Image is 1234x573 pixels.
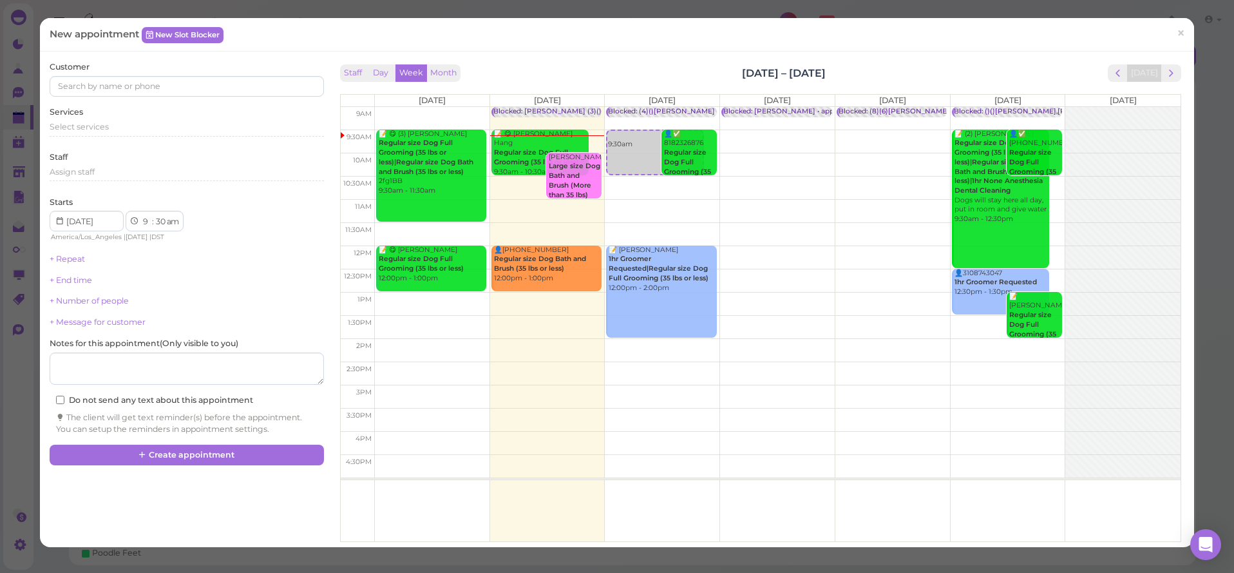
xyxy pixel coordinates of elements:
[839,107,1090,117] div: Blocked: (8)(6)[PERSON_NAME]. [PERSON_NAME] Off Kai • appointment
[56,412,317,435] div: The client will get text reminder(s) before the appointment. You can setup the reminders in appoi...
[346,411,372,420] span: 3:30pm
[1009,148,1056,185] b: Regular size Dog Full Grooming (35 lbs or less)
[50,167,95,177] span: Assign staff
[879,95,906,105] span: [DATE]
[994,95,1021,105] span: [DATE]
[50,317,146,327] a: + Message for customer
[50,296,129,306] a: + Number of people
[954,269,1049,297] div: 👤3108743047 12:30pm - 1:30pm
[51,233,122,241] span: America/Los_Angeles
[50,61,90,73] label: Customer
[609,255,708,282] b: 1hr Groomer Requested|Regular size Dog Full Grooming (35 lbs or less)
[494,255,586,273] b: Regular size Dog Bath and Brush (35 lbs or less)
[151,233,164,241] span: DST
[346,458,372,466] span: 4:30pm
[419,95,446,105] span: [DATE]
[50,122,109,131] span: Select services
[346,133,372,141] span: 9:30am
[1009,311,1056,347] b: Regular size Dog Full Grooming (35 lbs or less)
[356,110,372,118] span: 9am
[142,27,223,43] a: New Slot Blocker
[607,131,702,150] div: 9:30am
[126,233,147,241] span: [DATE]
[50,197,73,208] label: Starts
[548,153,602,219] div: [PERSON_NAME] 10:00am - 11:00am
[50,231,193,243] div: | |
[395,64,427,82] button: Week
[356,388,372,396] span: 3pm
[56,394,253,406] label: Do not send any text about this appointment
[354,249,372,257] span: 12pm
[534,95,561,105] span: [DATE]
[345,226,372,234] span: 11:30am
[365,64,396,82] button: Day
[356,434,372,443] span: 4pm
[1009,130,1062,206] div: 👤✅ [PHONE_NUMBER] 9:30am - 10:30am
[340,64,366,82] button: Staff
[664,148,711,185] b: Regular size Dog Full Grooming (35 lbs or less)
[357,295,372,304] span: 1pm
[50,254,85,264] a: + Repeat
[742,66,826,81] h2: [DATE] – [DATE]
[50,151,68,163] label: Staff
[50,76,323,97] input: Search by name or phone
[764,95,791,105] span: [DATE]
[608,107,765,117] div: Blocked: (4)()[PERSON_NAME] • appointment
[343,179,372,188] span: 10:30am
[1110,95,1137,105] span: [DATE]
[493,246,602,284] div: 👤[PHONE_NUMBER] 12:00pm - 1:00pm
[1108,64,1128,82] button: prev
[493,107,702,117] div: Blocked: [PERSON_NAME] (3)() 9:30/10:00/1:30 • appointment
[1161,64,1181,82] button: next
[954,278,1037,286] b: 1hr Groomer Requested
[348,318,372,327] span: 1:30pm
[356,342,372,350] span: 2pm
[346,365,372,373] span: 2:30pm
[50,106,83,118] label: Services
[954,139,1043,194] b: Regular size Dog Full Grooming (35 lbs or less)|Regular size Dog Bath and Brush (35 lbs or less)|...
[379,255,464,273] b: Regular size Dog Full Grooming (35 lbs or less)
[1127,64,1162,82] button: [DATE]
[1009,292,1062,368] div: 📝 [PERSON_NAME] 1:00pm - 2:00pm
[954,130,1049,224] div: 📝 (2) [PERSON_NAME] Dogs will stay here all day, put in room and give water 9:30am - 12:30pm
[723,107,866,117] div: Blocked: [PERSON_NAME] • appointment
[50,275,92,285] a: + End time
[379,139,473,175] b: Regular size Dog Full Grooming (35 lbs or less)|Regular size Dog Bath and Brush (35 lbs or less)
[56,396,64,404] input: Do not send any text about this appointment
[493,130,589,177] div: 📝 😋 [PERSON_NAME] Hang 9:30am - 10:30am
[663,130,717,206] div: 👤✅ 8182326876 9:30am - 10:30am
[355,202,372,211] span: 11am
[50,445,323,465] button: Create appointment
[50,338,238,349] label: Notes for this appointment ( Only visible to you )
[426,64,460,82] button: Month
[1177,24,1185,43] span: ×
[344,272,372,280] span: 12:30pm
[494,148,579,166] b: Regular size Dog Full Grooming (35 lbs or less)
[50,28,142,40] span: New appointment
[649,95,676,105] span: [DATE]
[1190,529,1221,560] div: Open Intercom Messenger
[549,162,600,199] b: Large size Dog Bath and Brush (More than 35 lbs)
[378,130,486,196] div: 📝 😋 (3) [PERSON_NAME] 2fg1BB 9:30am - 11:30am
[353,156,372,164] span: 10am
[378,246,486,284] div: 📝 😋 [PERSON_NAME] 12:00pm - 1:00pm
[608,246,716,293] div: 📝 [PERSON_NAME] 12:00pm - 2:00pm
